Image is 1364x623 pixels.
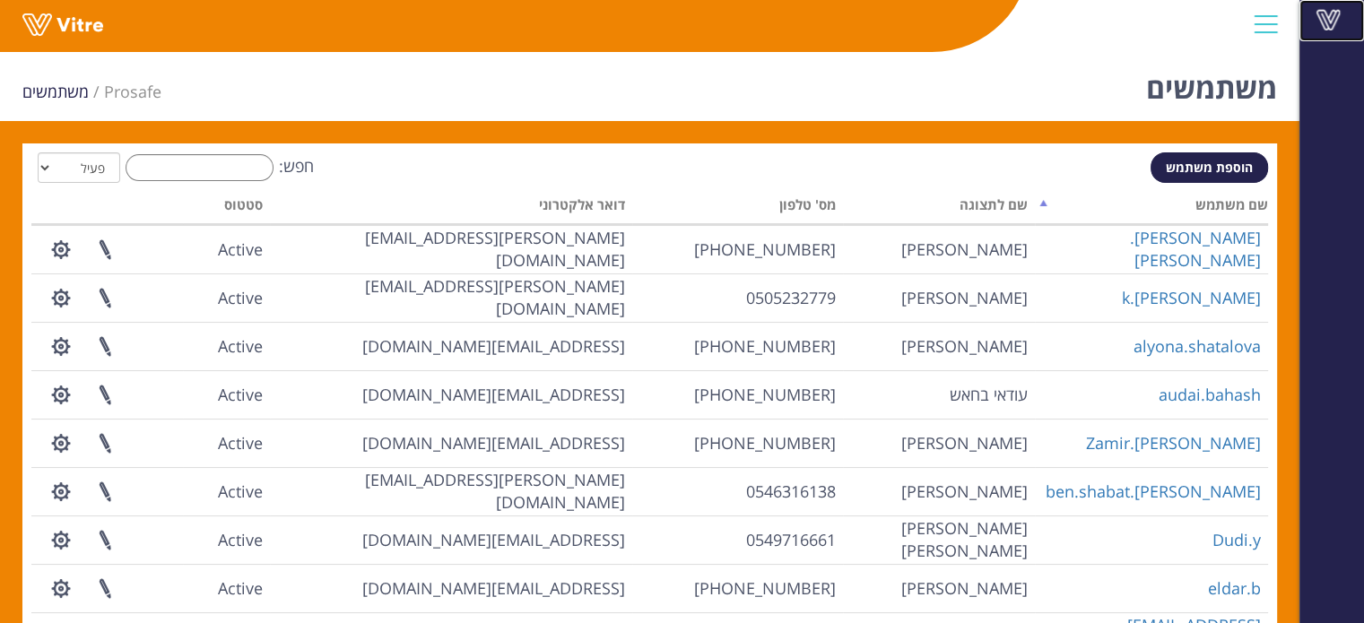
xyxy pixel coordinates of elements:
label: חפש: [120,154,314,181]
td: [EMAIL_ADDRESS][DOMAIN_NAME] [270,419,632,467]
a: [PERSON_NAME].Zamir [1086,432,1261,454]
td: Active [183,467,270,515]
td: [PHONE_NUMBER] [632,419,844,467]
th: שם משתמש: activate to sort column descending [1035,191,1268,225]
td: 0549716661 [632,515,844,564]
a: [PERSON_NAME].[PERSON_NAME] [1130,227,1261,272]
td: [PERSON_NAME][EMAIL_ADDRESS][DOMAIN_NAME] [270,225,632,273]
td: [PERSON_NAME] [843,322,1035,370]
td: Active [183,273,270,322]
td: [EMAIL_ADDRESS][DOMAIN_NAME] [270,564,632,612]
td: [PERSON_NAME] [843,564,1035,612]
td: [EMAIL_ADDRESS][DOMAIN_NAME] [270,370,632,419]
td: [PERSON_NAME] [843,419,1035,467]
th: שם לתצוגה [843,191,1035,225]
th: סטטוס [183,191,270,225]
td: Active [183,419,270,467]
td: [PERSON_NAME][EMAIL_ADDRESS][DOMAIN_NAME] [270,467,632,515]
input: חפש: [126,154,274,181]
a: הוספת משתמש [1151,152,1268,183]
td: Active [183,225,270,273]
td: [PHONE_NUMBER] [632,370,844,419]
span: 319 [104,81,161,102]
th: מס' טלפון [632,191,844,225]
a: [PERSON_NAME].k [1122,287,1261,308]
td: Active [183,564,270,612]
td: [PERSON_NAME] [843,273,1035,322]
a: eldar.b [1208,577,1261,599]
td: [EMAIL_ADDRESS][DOMAIN_NAME] [270,322,632,370]
td: Active [183,515,270,564]
a: Dudi.y [1212,529,1261,550]
td: [PERSON_NAME][EMAIL_ADDRESS][DOMAIN_NAME] [270,273,632,322]
td: [PERSON_NAME] [PERSON_NAME] [843,515,1035,564]
td: 0546316138 [632,467,844,515]
td: [EMAIL_ADDRESS][DOMAIN_NAME] [270,515,632,564]
h1: משתמשים [1146,45,1277,121]
a: audai.bahash [1159,384,1261,405]
td: [PERSON_NAME] [843,225,1035,273]
td: [PERSON_NAME] [843,467,1035,515]
td: 0505232779 [632,273,844,322]
td: [PHONE_NUMBER] [632,322,844,370]
th: דואר אלקטרוני [270,191,632,225]
td: עודאי בחאש [843,370,1035,419]
td: [PHONE_NUMBER] [632,564,844,612]
td: Active [183,322,270,370]
a: [PERSON_NAME].ben.shabat [1046,480,1261,502]
li: משתמשים [22,81,104,104]
td: [PHONE_NUMBER] [632,225,844,273]
td: Active [183,370,270,419]
a: alyona.shatalova [1134,335,1261,357]
span: הוספת משתמש [1166,159,1253,176]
